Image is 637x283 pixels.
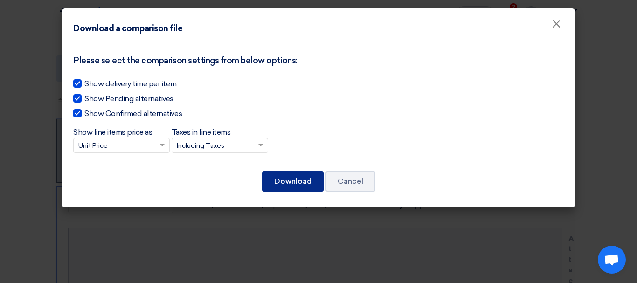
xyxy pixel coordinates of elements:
button: Close [544,15,568,34]
div: Please select the comparison settings from below options: [73,55,564,67]
input: Show line items price as Unit Price [78,138,155,154]
span: Taxes in line items [172,128,231,137]
button: Cancel [325,171,375,192]
span: × [552,17,561,35]
button: Download [262,171,324,192]
span: Show line items price as [73,128,152,137]
span: Show delivery time per item [84,78,176,90]
span: Show Pending alternatives [84,93,173,104]
h4: Download a comparison file [73,22,183,35]
a: Open chat [598,246,626,274]
span: Show Confirmed alternatives [84,108,182,119]
input: Taxes in line items Including Taxes [177,138,254,154]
